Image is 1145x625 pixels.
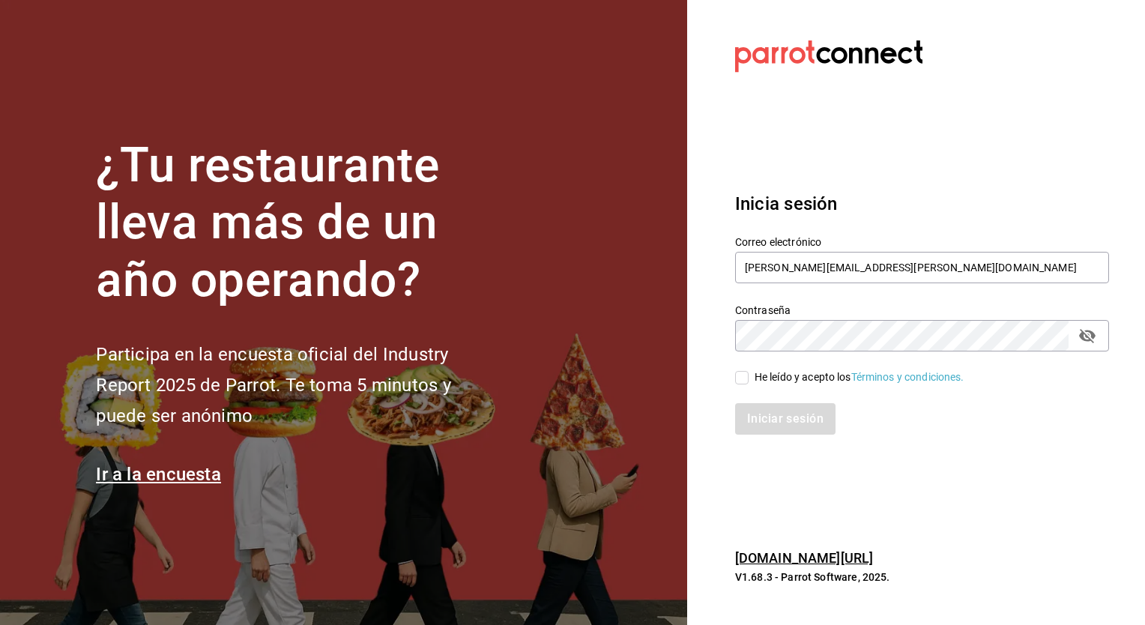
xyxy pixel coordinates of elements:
[96,464,221,485] a: Ir a la encuesta
[735,570,1109,585] p: V1.68.3 - Parrot Software, 2025.
[1075,323,1100,348] button: passwordField
[735,252,1109,283] input: Ingresa tu correo electrónico
[755,369,964,385] div: He leído y acepto los
[96,339,501,431] h2: Participa en la encuesta oficial del Industry Report 2025 de Parrot. Te toma 5 minutos y puede se...
[735,304,1109,315] label: Contraseña
[735,550,873,566] a: [DOMAIN_NAME][URL]
[96,137,501,310] h1: ¿Tu restaurante lleva más de un año operando?
[735,236,1109,247] label: Correo electrónico
[735,190,1109,217] h3: Inicia sesión
[851,371,964,383] a: Términos y condiciones.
